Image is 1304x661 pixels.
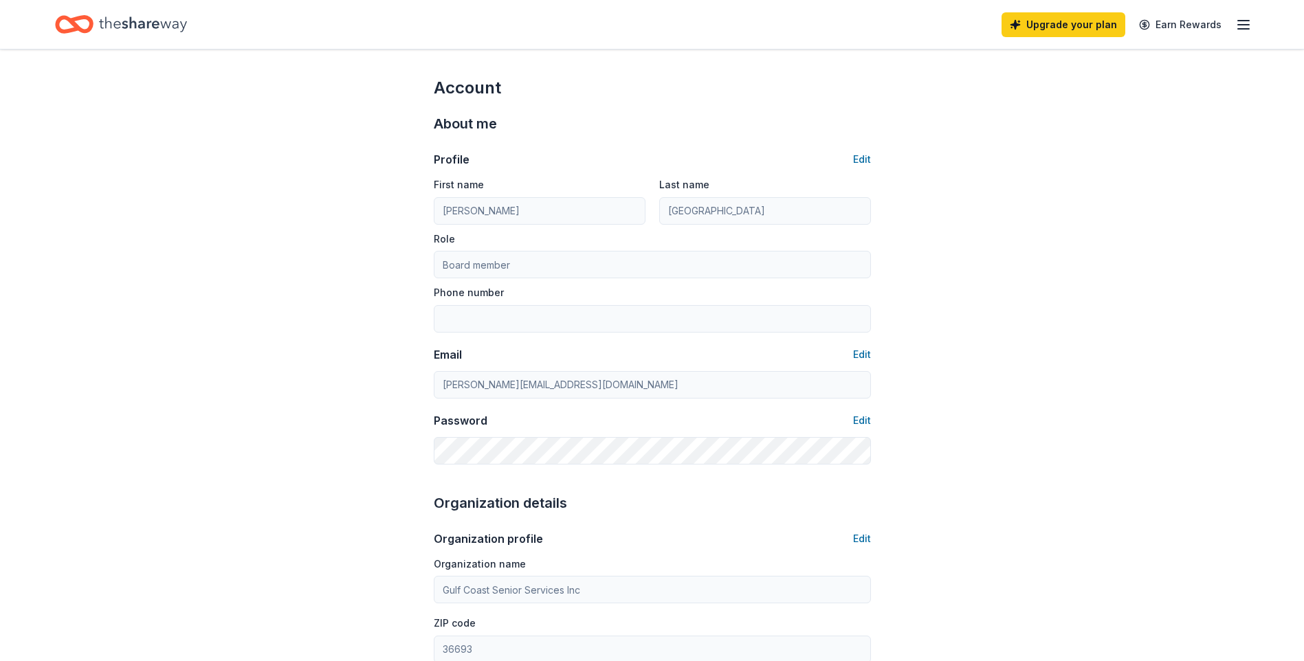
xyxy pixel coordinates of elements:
label: First name [434,178,484,192]
button: Edit [853,412,871,429]
div: Account [434,77,871,99]
label: Phone number [434,286,504,300]
button: Edit [853,151,871,168]
div: Profile [434,151,469,168]
label: Last name [659,178,709,192]
div: Password [434,412,487,429]
div: Organization details [434,492,871,514]
a: Upgrade your plan [1002,12,1125,37]
button: Edit [853,530,871,547]
label: Organization name [434,557,526,571]
div: Organization profile [434,530,543,547]
label: ZIP code [434,616,476,630]
a: Earn Rewards [1131,12,1230,37]
a: Home [55,8,187,41]
label: Role [434,232,455,246]
div: Email [434,346,462,363]
div: About me [434,113,871,135]
button: Edit [853,346,871,363]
